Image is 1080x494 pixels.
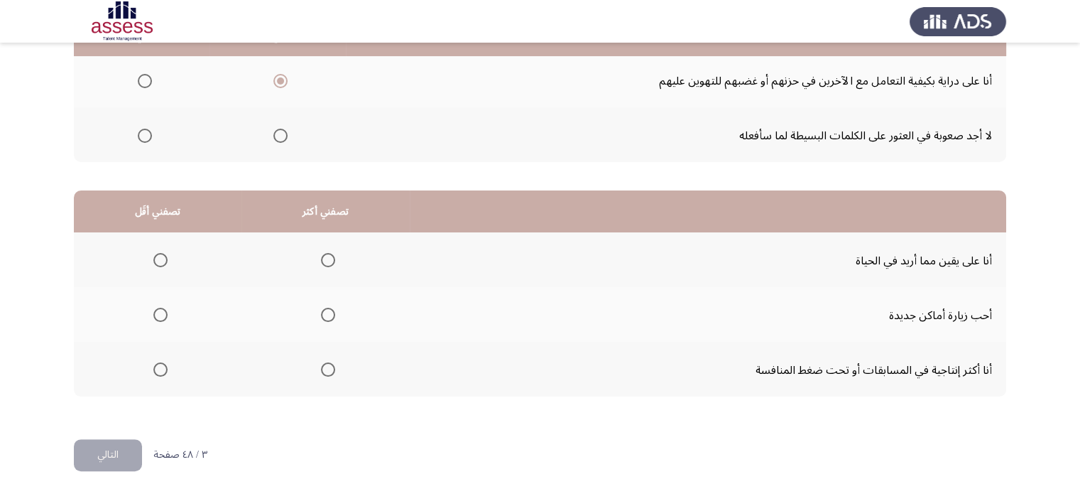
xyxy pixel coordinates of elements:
[153,444,207,465] font: ٣ / ٤٨ صفحة
[659,69,992,93] font: أنا على دراية بكيفية التعامل مع الآخرين في حزنهم أو غضبهم للتهوين عليهم
[315,302,335,326] mat-radio-group: حدد خيارا
[889,304,992,328] font: أحب زيارة أماكن جديدة
[315,357,335,381] mat-radio-group: حدد خيارا
[302,201,349,222] font: تصفني أكثر
[756,358,992,382] font: أنا أكثر إنتاجية في المسابقات أو تحت ضغط المنافسة
[315,247,335,272] mat-radio-group: حدد خيارا
[148,247,168,272] mat-radio-group: حدد خيارا
[148,357,168,381] mat-radio-group: حدد خيارا
[148,302,168,326] mat-radio-group: حدد خيارا
[910,1,1006,41] img: شعار تقييم إدارة المواهب
[74,1,170,41] img: شعار التقييم لـ OCM R1 ASSESS
[268,123,288,147] mat-radio-group: حدد خيارا
[74,439,142,471] button: التحقق من المفقودات
[856,249,992,273] font: أنا على يقين مما أريد في الحياة
[739,124,992,148] font: لا أجد صعوبة في العثور على الكلمات البسيطة لما سأفعله
[268,68,288,92] mat-radio-group: حدد خيارا
[135,201,181,222] font: تصفني أقَل
[132,68,152,92] mat-radio-group: حدد خيارا
[97,444,119,465] font: التالي
[132,123,152,147] mat-radio-group: حدد خيارا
